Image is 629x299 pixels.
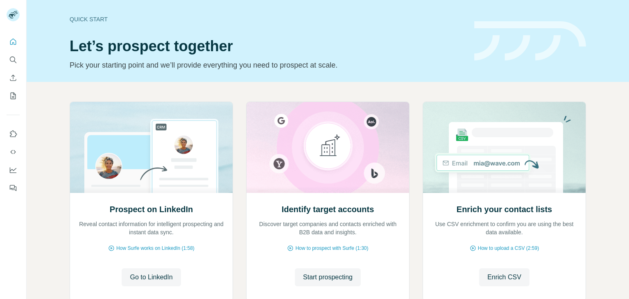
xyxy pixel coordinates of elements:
[479,268,529,286] button: Enrich CSV
[295,245,368,252] span: How to prospect with Surfe (1:30)
[70,38,464,54] h1: Let’s prospect together
[303,272,353,282] span: Start prospecting
[7,145,20,159] button: Use Surfe API
[295,268,361,286] button: Start prospecting
[474,21,586,61] img: banner
[70,102,233,193] img: Prospect on LinkedIn
[255,220,401,236] p: Discover target companies and contacts enriched with B2B data and insights.
[7,70,20,85] button: Enrich CSV
[7,88,20,103] button: My lists
[7,181,20,195] button: Feedback
[130,272,172,282] span: Go to LinkedIn
[478,245,539,252] span: How to upload a CSV (2:59)
[431,220,577,236] p: Use CSV enrichment to confirm you are using the best data available.
[457,204,552,215] h2: Enrich your contact lists
[110,204,193,215] h2: Prospect on LinkedIn
[116,245,195,252] span: How Surfe works on LinkedIn (1:58)
[70,59,464,71] p: Pick your starting point and we’ll provide everything you need to prospect at scale.
[282,204,374,215] h2: Identify target accounts
[7,127,20,141] button: Use Surfe on LinkedIn
[122,268,181,286] button: Go to LinkedIn
[7,52,20,67] button: Search
[423,102,586,193] img: Enrich your contact lists
[7,163,20,177] button: Dashboard
[78,220,224,236] p: Reveal contact information for intelligent prospecting and instant data sync.
[70,15,464,23] div: Quick start
[246,102,410,193] img: Identify target accounts
[7,34,20,49] button: Quick start
[487,272,521,282] span: Enrich CSV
